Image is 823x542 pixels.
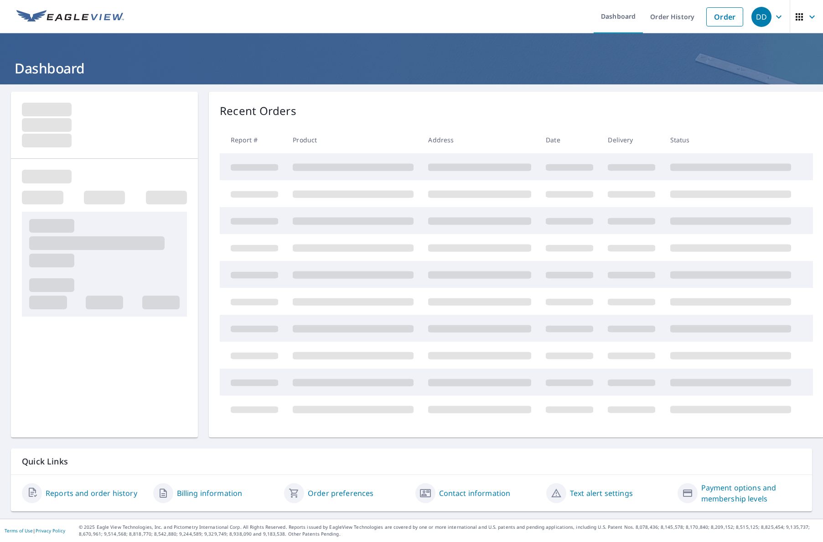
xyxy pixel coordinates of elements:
a: Reports and order history [46,488,137,499]
p: Quick Links [22,456,801,467]
p: © 2025 Eagle View Technologies, Inc. and Pictometry International Corp. All Rights Reserved. Repo... [79,524,818,537]
div: DD [751,7,771,27]
p: | [5,528,65,533]
a: Terms of Use [5,527,33,534]
th: Address [421,126,538,153]
a: Text alert settings [570,488,633,499]
a: Contact information [439,488,511,499]
a: Payment options and membership levels [701,482,802,504]
th: Delivery [600,126,663,153]
a: Billing information [177,488,243,499]
a: Order preferences [308,488,374,499]
th: Status [663,126,798,153]
th: Product [285,126,421,153]
h1: Dashboard [11,59,812,78]
th: Date [538,126,600,153]
a: Privacy Policy [36,527,65,534]
th: Report # [220,126,285,153]
a: Order [706,7,743,26]
p: Recent Orders [220,103,296,119]
img: EV Logo [16,10,124,24]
